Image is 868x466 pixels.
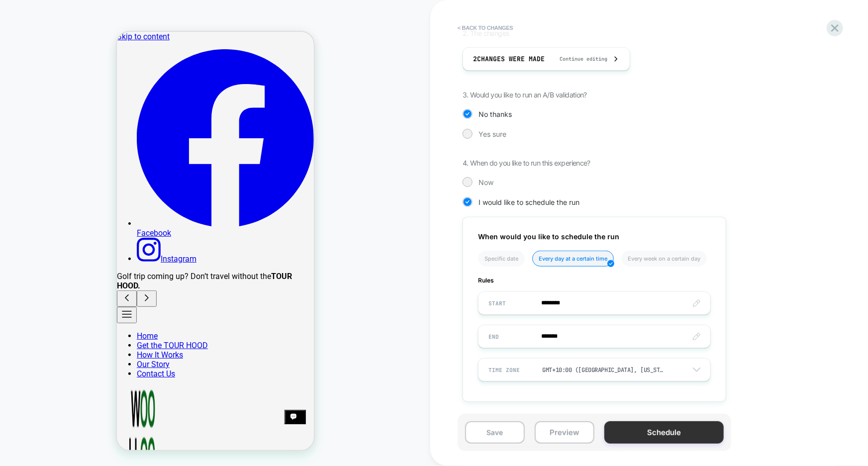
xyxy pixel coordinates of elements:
img: down [693,368,700,372]
a: Home [20,299,41,309]
a: Get the TOUR HOOD [20,309,91,318]
span: When would you like to schedule the run [478,232,619,241]
span: 3. Would you like to run an A/B validation? [463,91,587,99]
button: Save [465,421,525,444]
a: Instagram [20,222,80,232]
span: Continue editing [550,56,607,62]
a: Facebook [20,187,197,206]
div: GMT+10:00 ([GEOGRAPHIC_DATA], [US_STATE], [GEOGRAPHIC_DATA]) [543,366,667,374]
li: Specific date [478,251,525,267]
span: Now [479,178,493,186]
a: Contact Us [20,337,58,347]
span: I would like to schedule the run [479,198,579,206]
button: Schedule [604,421,724,444]
span: Yes sure [479,130,506,138]
span: No thanks [479,110,512,118]
li: Every week on a certain day [621,251,707,267]
li: Every day at a certain time [532,251,614,267]
inbox-online-store-chat: Shopify online store chat [168,378,189,410]
span: Facebook [20,196,54,206]
a: How It Works [20,318,66,328]
span: Rules [478,277,711,284]
button: Preview [535,421,594,444]
a: Our Story [20,328,53,337]
button: Next [20,259,40,275]
button: < Back to changes [453,20,518,36]
span: Instagram [44,222,80,232]
span: 2 Changes were made [473,55,545,63]
span: 4. When do you like to run this experience? [463,159,590,167]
